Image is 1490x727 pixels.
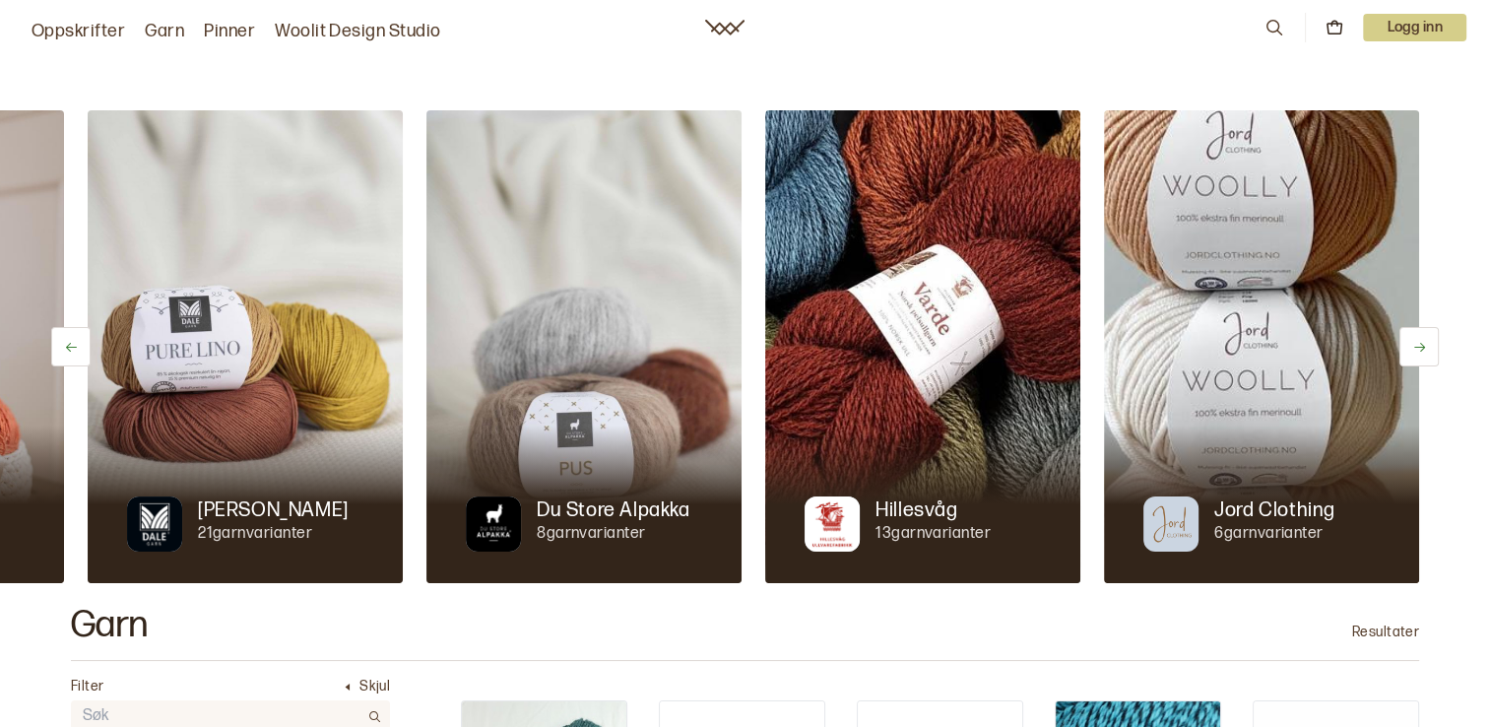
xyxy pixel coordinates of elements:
p: [PERSON_NAME] [198,496,349,524]
p: Filter [71,677,104,696]
img: Dale Garn [88,110,403,583]
img: Merkegarn [466,496,521,552]
p: Resultater [1352,623,1419,642]
p: 13 garnvarianter [875,524,991,545]
h2: Garn [71,607,149,644]
p: Jord Clothing [1214,496,1335,524]
img: Hillesvåg [765,110,1080,583]
button: User dropdown [1363,14,1466,41]
a: Woolit Design Studio [275,18,441,45]
a: Pinner [204,18,255,45]
img: Jord Clothing [1104,110,1419,583]
p: Hillesvåg [875,496,957,524]
a: Woolit [705,20,745,35]
p: Skjul [359,677,390,696]
p: Logg inn [1363,14,1466,41]
img: Du Store Alpakka [426,110,742,583]
p: 6 garnvarianter [1214,524,1335,545]
a: Garn [145,18,184,45]
img: Merkegarn [805,496,860,552]
img: Merkegarn [127,496,182,552]
img: Merkegarn [1143,496,1198,552]
p: 8 garnvarianter [537,524,690,545]
p: Du Store Alpakka [537,496,690,524]
p: 21 garnvarianter [198,524,349,545]
a: Oppskrifter [32,18,125,45]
